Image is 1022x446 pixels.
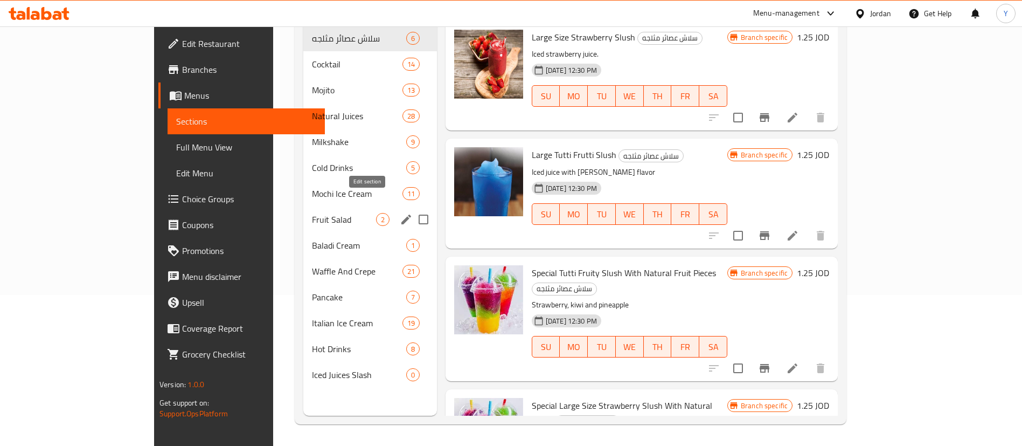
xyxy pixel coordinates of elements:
button: edit [398,211,414,228]
a: Sections [168,108,325,134]
div: Iced Juices Slash0 [303,362,437,388]
span: Branch specific [736,268,792,278]
div: items [402,265,420,278]
div: Cocktail [312,58,402,71]
span: TU [592,339,611,355]
span: 11 [403,189,419,199]
button: MO [560,85,588,107]
span: Mojito [312,84,402,97]
button: Branch-specific-item [752,355,777,381]
span: 1 [407,241,419,251]
span: Branch specific [736,150,792,160]
button: SU [532,336,560,358]
span: FR [676,207,695,222]
div: items [406,161,420,174]
button: FR [671,85,699,107]
div: items [406,32,420,45]
button: SA [699,336,727,358]
img: Special Tutti Fruity Slush With Natural Fruit Pieces [454,265,523,334]
span: Upsell [182,296,316,309]
button: MO [560,203,588,225]
h6: 1.25 JOD [797,265,829,280]
a: Edit Restaurant [158,31,325,57]
span: Pancake [312,291,406,304]
button: delete [808,105,833,131]
span: Edit Menu [176,167,316,180]
a: Coupons [158,212,325,238]
div: سلاش عصائر مثلجه [555,415,620,428]
a: Edit Menu [168,160,325,186]
button: WE [616,85,644,107]
span: Baladi Cream [312,239,406,252]
div: Waffle And Crepe21 [303,258,437,284]
div: سلاش عصائر مثلجه [637,32,703,45]
div: items [406,342,420,355]
div: Milkshake [312,135,406,148]
span: Promotions [182,244,316,257]
button: MO [560,336,588,358]
h6: 1.25 JOD [797,30,829,45]
div: items [402,317,420,330]
button: TU [588,336,616,358]
nav: Menu sections [303,21,437,392]
div: items [406,135,420,148]
img: Large Tutti Frutti Slush [454,147,523,216]
p: Iced juice with [PERSON_NAME] flavor [532,166,727,179]
button: SA [699,203,727,225]
div: Hot Drinks8 [303,336,437,362]
div: Jordan [870,8,891,19]
span: Sections [176,115,316,128]
span: 6 [407,33,419,44]
p: Iced strawberry juice. [532,47,727,61]
div: Mojito13 [303,77,437,103]
span: Version: [159,378,186,392]
span: SA [704,339,723,355]
div: Hot Drinks [312,342,406,355]
span: Choice Groups [182,193,316,205]
span: سلاش عصائر مثلجه [555,416,620,428]
span: TU [592,207,611,222]
span: 8 [407,344,419,354]
span: Cold Drinks [312,161,406,174]
button: FR [671,203,699,225]
h6: 1.25 JOD [797,398,829,413]
span: SU [537,207,556,222]
span: WE [620,339,639,355]
span: سلاش عصائر مثلجه [312,32,406,45]
span: Y [1004,8,1008,19]
span: 1.0.0 [187,378,204,392]
span: [DATE] 12:30 PM [541,183,601,194]
button: TU [588,203,616,225]
span: Iced Juices Slash [312,368,406,381]
div: items [406,239,420,252]
span: Special Tutti Fruity Slush With Natural Fruit Pieces [532,265,716,281]
div: items [406,368,420,381]
span: MO [564,207,583,222]
a: Support.OpsPlatform [159,407,228,421]
a: Grocery Checklist [158,341,325,367]
span: 28 [403,111,419,121]
h6: 1.25 JOD [797,147,829,162]
span: Large Size Strawberry Slush [532,29,635,45]
span: Natural Juices [312,109,402,122]
span: Select to update [727,106,749,129]
div: سلاش عصائر مثلجه [618,149,684,162]
a: Choice Groups [158,186,325,212]
button: SA [699,85,727,107]
span: TH [648,88,668,104]
a: Edit menu item [786,229,799,242]
button: TU [588,85,616,107]
span: FR [676,88,695,104]
span: Special Large Size Strawberry Slush With Natural Fruits [532,397,712,429]
button: SU [532,203,560,225]
div: Fruit Salad2edit [303,207,437,232]
span: WE [620,88,639,104]
span: 14 [403,59,419,70]
button: FR [671,336,699,358]
div: Mochi Ice Cream [312,187,402,200]
div: Natural Juices28 [303,103,437,129]
div: Baladi Cream1 [303,232,437,258]
a: Coverage Report [158,315,325,341]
